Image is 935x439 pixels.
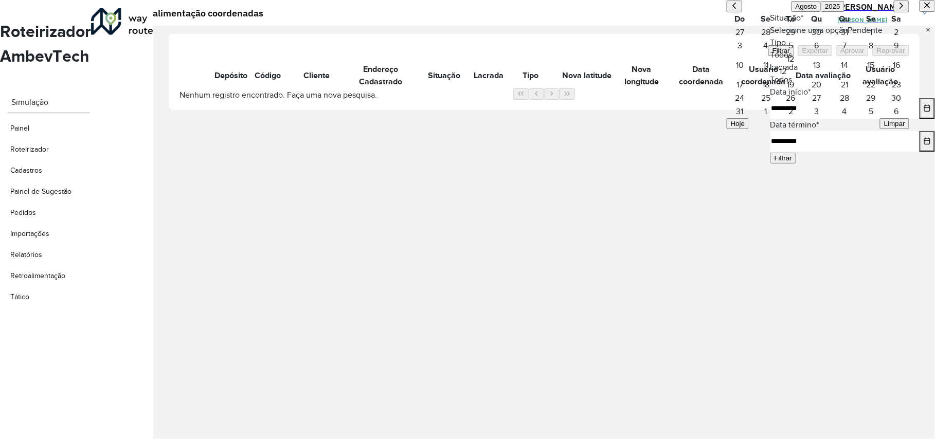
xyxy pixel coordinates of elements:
span: 29 [779,26,802,39]
td: 3 [803,105,831,118]
span: 1 [859,26,883,39]
td: 23 [884,78,909,92]
span: 5 [859,105,883,118]
td: 31 [831,26,858,39]
span: 31 [831,26,858,39]
td: 26 [779,92,803,105]
span: 25 [754,92,778,104]
td: 4 [753,39,779,52]
button: Choose Date [920,98,935,119]
button: Choose Year [821,1,844,12]
div: 12 [779,65,802,78]
button: Next Month [894,1,909,12]
td: 2 [884,26,909,39]
span: 11 [754,59,778,71]
span: 23 [885,79,909,91]
span: 26 [779,92,802,104]
td: 8 [858,39,884,52]
span: 16 [885,59,909,71]
td: 29 [858,92,884,105]
td: 22 [858,78,884,92]
td: 15 [858,52,884,78]
span: 21 [831,79,858,91]
td: 17 [727,78,753,92]
td: 29 [779,26,803,39]
span: Relatórios [10,249,42,260]
span: 3 [727,40,753,52]
span: 6 [803,40,830,52]
td: 19 [779,78,803,92]
span: 5 [779,40,802,52]
span: Painel [10,123,29,134]
td: 28 [753,26,779,39]
td: 31 [727,105,753,118]
span: 15 [859,59,883,71]
span: Pedidos [10,207,36,218]
td: 14 [831,52,858,78]
span: 20 [803,79,830,91]
td: 4 [831,105,858,118]
span: Qu [812,14,822,23]
span: 6 [885,105,909,118]
td: 9 [884,39,909,52]
span: 28 [831,92,858,104]
span: Clear all [926,24,935,36]
td: 7 [831,39,858,52]
th: Situação [419,63,470,88]
span: Qu [839,14,850,23]
button: Last Page [560,88,575,100]
span: 9 [885,40,909,52]
td: 1 [858,26,884,39]
h2: Retroalimentação coordenadas [119,6,263,20]
span: Sa [892,14,902,23]
td: 1 [753,105,779,118]
label: Simulação [11,98,48,106]
button: Choose Date [920,131,935,152]
td: 25 [753,92,779,105]
td: 16 [884,52,909,78]
button: Previous Page [529,88,544,100]
span: 17 [727,79,753,91]
th: Cliente [291,63,343,88]
span: Roteirizador [10,144,49,155]
span: Se [761,14,771,23]
td: 3 [727,39,753,52]
td: 27 [803,92,831,105]
td: 21 [831,78,858,92]
th: Lacrada [470,63,508,88]
span: 31 [727,105,753,118]
td: 10 [727,52,753,78]
td: 5 [779,39,803,52]
span: 22 [859,79,883,91]
button: First Page [513,88,529,100]
span: Cadastros [10,165,42,176]
td: Nenhum registro encontrado. Faça uma nova pesquisa. [179,88,377,102]
span: Hoje [731,120,745,127]
td: 13 [803,52,831,78]
th: Nova longitude [614,63,670,88]
span: Retroalimentação [10,270,65,281]
td: 30 [884,92,909,105]
span: 19 [779,79,802,91]
span: 8 [859,40,883,52]
td: 24 [727,92,753,105]
td: 6 [803,39,831,52]
span: 12 [779,53,802,65]
span: Painel de Sugestão [10,186,71,197]
button: Choose Month [792,1,821,12]
button: Hoje [727,118,749,129]
th: Código [244,63,291,88]
span: Se [866,14,876,23]
th: Endereço Cadastrado [343,63,419,88]
span: 4 [831,105,858,118]
td: 28 [831,92,858,105]
td: 18 [753,78,779,92]
span: 3 [803,105,830,118]
span: Tático [10,291,29,302]
td: 12 [779,52,803,78]
th: Nova latitude [561,63,614,88]
td: 11 [753,52,779,78]
span: 30 [885,92,909,104]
